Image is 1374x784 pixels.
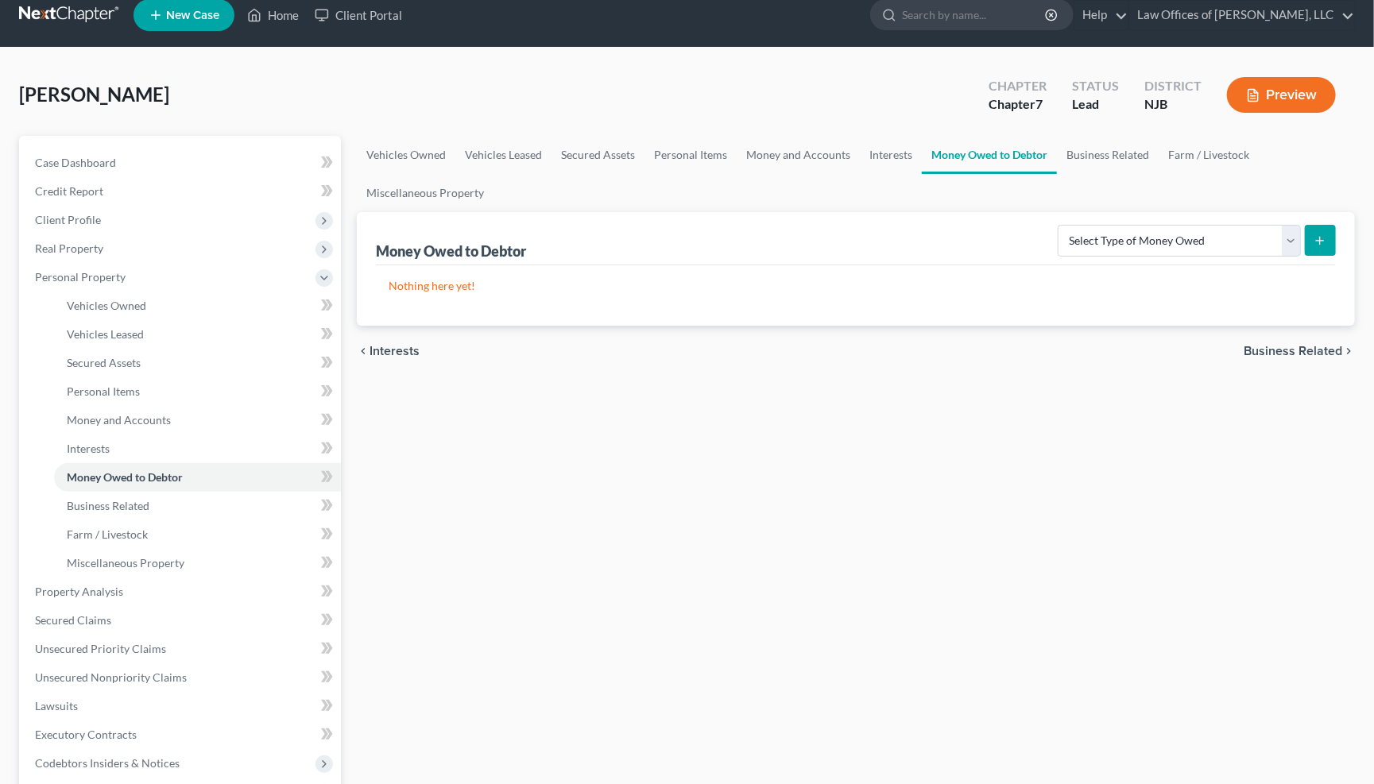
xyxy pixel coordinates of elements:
a: Vehicles Leased [54,320,341,349]
a: Miscellaneous Property [357,174,493,212]
div: Chapter [989,95,1047,114]
span: [PERSON_NAME] [19,83,169,106]
div: Status [1072,77,1119,95]
span: Miscellaneous Property [67,556,184,570]
span: Personal Property [35,270,126,284]
a: Law Offices of [PERSON_NAME], LLC [1129,1,1354,29]
span: Money and Accounts [67,413,171,427]
div: Lead [1072,95,1119,114]
button: Business Related chevron_right [1244,345,1355,357]
a: Unsecured Priority Claims [22,635,341,663]
div: Money Owed to Debtor [376,241,529,261]
i: chevron_right [1342,345,1355,357]
a: Unsecured Nonpriority Claims [22,663,341,692]
a: Money Owed to Debtor [922,136,1057,174]
a: Personal Items [54,377,341,406]
a: Miscellaneous Property [54,549,341,577]
a: Interests [54,434,341,463]
a: Secured Assets [552,136,644,174]
span: Case Dashboard [35,156,116,169]
a: Vehicles Leased [455,136,552,174]
span: Interests [370,345,420,357]
span: Lawsuits [35,699,78,713]
span: Unsecured Nonpriority Claims [35,670,187,684]
div: District [1144,77,1202,95]
a: Personal Items [644,136,737,174]
span: Client Profile [35,213,101,226]
span: Money Owed to Debtor [67,470,183,484]
a: Help [1074,1,1128,29]
a: Farm / Livestock [1159,136,1259,174]
span: Personal Items [67,384,140,398]
span: New Case [166,10,219,21]
a: Business Related [54,492,341,520]
a: Property Analysis [22,577,341,606]
button: chevron_left Interests [357,345,420,357]
div: NJB [1144,95,1202,114]
span: Codebtors Insiders & Notices [35,756,180,770]
p: Nothing here yet! [389,278,1323,294]
a: Home [239,1,307,29]
span: Secured Assets [67,356,141,369]
a: Lawsuits [22,692,341,720]
span: Vehicles Leased [67,327,144,341]
span: Executory Contracts [35,728,137,741]
a: Credit Report [22,177,341,206]
a: Vehicles Owned [357,136,455,174]
span: 7 [1035,96,1043,111]
a: Vehicles Owned [54,292,341,320]
a: Money and Accounts [54,406,341,434]
span: Credit Report [35,184,103,198]
span: Business Related [67,499,149,512]
a: Business Related [1057,136,1159,174]
a: Secured Assets [54,349,341,377]
a: Client Portal [307,1,410,29]
span: Business Related [1244,345,1342,357]
span: Property Analysis [35,585,123,598]
span: Farm / Livestock [67,527,148,541]
span: Vehicles Owned [67,299,146,312]
span: Real Property [35,241,103,255]
a: Secured Claims [22,606,341,635]
a: Money and Accounts [737,136,860,174]
button: Preview [1227,77,1336,113]
a: Executory Contracts [22,720,341,749]
i: chevron_left [357,345,370,357]
a: Case Dashboard [22,149,341,177]
a: Money Owed to Debtor [54,463,341,492]
div: Chapter [989,77,1047,95]
span: Secured Claims [35,613,111,627]
a: Interests [860,136,922,174]
span: Interests [67,442,110,455]
a: Farm / Livestock [54,520,341,549]
span: Unsecured Priority Claims [35,642,166,655]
